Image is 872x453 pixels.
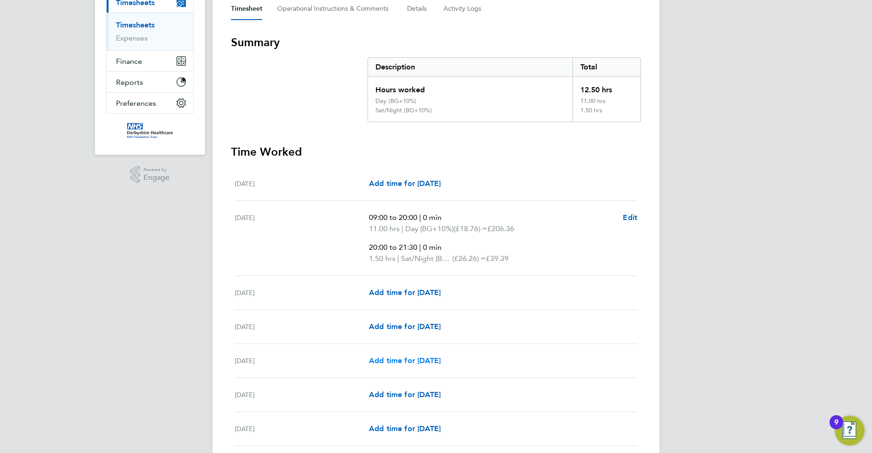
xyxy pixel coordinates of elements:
span: Finance [116,57,142,66]
div: [DATE] [235,287,369,298]
span: £39.39 [486,254,509,263]
div: [DATE] [235,321,369,332]
span: 1.50 hrs [369,254,395,263]
h3: Summary [231,35,641,50]
a: Add time for [DATE] [369,321,441,332]
span: Day (BG+10%) [405,223,454,234]
span: Add time for [DATE] [369,179,441,188]
span: Add time for [DATE] [369,356,441,365]
span: Add time for [DATE] [369,288,441,297]
span: | [419,243,421,252]
a: Expenses [116,34,148,42]
span: Edit [623,213,637,222]
span: Preferences [116,99,156,108]
a: Go to home page [106,123,194,138]
span: 0 min [423,243,442,252]
div: [DATE] [235,178,369,189]
span: Engage [143,174,170,182]
a: Add time for [DATE] [369,355,441,366]
a: Add time for [DATE] [369,178,441,189]
button: Open Resource Center, 9 new notifications [835,416,865,446]
div: Total [572,58,640,76]
span: Add time for [DATE] [369,390,441,399]
div: [DATE] [235,212,369,264]
div: 1.50 hrs [572,107,640,122]
span: Powered by [143,166,170,174]
div: Hours worked [368,77,572,97]
span: | [397,254,399,263]
a: Timesheets [116,21,155,29]
span: (£18.76) = [454,224,487,233]
a: Add time for [DATE] [369,389,441,400]
div: [DATE] [235,423,369,434]
div: 12.50 hrs [572,77,640,97]
div: 9 [834,422,838,434]
span: Reports [116,78,143,87]
span: 09:00 to 20:00 [369,213,417,222]
span: £206.36 [487,224,514,233]
div: Timesheets [107,13,193,50]
div: Day (BG+10%) [375,97,416,105]
button: Preferences [107,93,193,113]
div: [DATE] [235,389,369,400]
div: 11.00 hrs [572,97,640,107]
span: Add time for [DATE] [369,322,441,331]
a: Edit [623,212,637,223]
div: [DATE] [235,355,369,366]
span: 11.00 hrs [369,224,400,233]
span: Sat/Night (BG+10%) [401,253,452,264]
a: Add time for [DATE] [369,423,441,434]
div: Sat/Night (BG+10%) [375,107,432,114]
span: 0 min [423,213,442,222]
a: Powered byEngage [130,166,170,184]
span: 20:00 to 21:30 [369,243,417,252]
span: (£26.26) = [452,254,486,263]
div: Summary [368,57,641,122]
span: Add time for [DATE] [369,424,441,433]
span: | [419,213,421,222]
button: Finance [107,51,193,71]
img: derbyshire-nhs-logo-retina.png [127,123,173,138]
div: Description [368,58,572,76]
a: Add time for [DATE] [369,287,441,298]
h3: Time Worked [231,144,641,159]
span: | [402,224,403,233]
button: Reports [107,72,193,92]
